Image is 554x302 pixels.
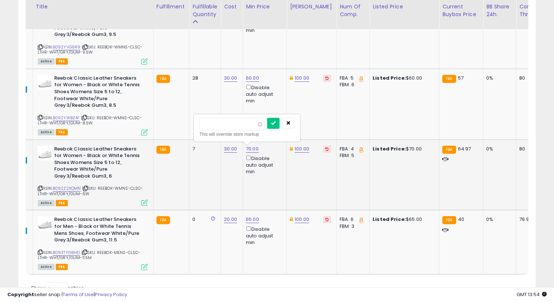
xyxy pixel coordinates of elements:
[486,75,510,81] div: 0%
[340,146,364,152] div: FBA: 4
[54,146,143,182] b: Reebok Classic Leather Sneakers for Women - Black or White Tennis Shoes Womens Size 5 to 12, Foot...
[38,44,143,55] span: | SKU: REEBOK-WMNS-CLSC-LTHR-WHT/GRY/GUM-9.5W
[54,216,143,245] b: Reebok Classic Leather Sneakers for Men - Black or White Tennis Mens Shoes, Footwear White/Pure G...
[38,250,141,261] span: | SKU: REEBOK-MENS-CLSC-LTHR-WHT/GRY/GUM-11.5M
[7,291,34,298] strong: Copyright
[295,74,309,82] a: 100.00
[340,3,366,18] div: Num of Comp.
[458,145,471,152] span: 64.97
[340,216,364,223] div: FBA: 6
[38,185,143,196] span: | SKU: REEBOK-WMNS-CLSC-LTHR-WHT/GRY/GUM-6W
[517,291,547,298] span: 2025-10-6 13:54 GMT
[192,75,215,81] div: 28
[156,3,186,11] div: Fulfillment
[53,185,81,192] a: B092Z2XQMN
[340,152,364,159] div: FBM: 5
[7,291,127,298] div: seller snap | |
[295,145,309,153] a: 100.00
[340,81,364,88] div: FBM: 6
[340,75,364,81] div: FBA: 5
[224,3,240,11] div: Cost
[373,146,433,152] div: $70.00
[53,115,80,121] a: B092YWBZ4F
[192,3,218,18] div: Fulfillable Quantity
[295,216,309,223] a: 100.00
[246,3,284,11] div: Min Price
[340,223,364,230] div: FBM: 3
[486,146,510,152] div: 0%
[442,3,480,18] div: Current Buybox Price
[156,146,170,154] small: FBA
[290,3,333,11] div: [PERSON_NAME]
[38,216,148,269] div: ASIN:
[54,75,143,111] b: Reebok Classic Leather Sneakers for Women - Black or White Tennis Shoes Womens Size 5 to 12, Foot...
[38,146,148,205] div: ASIN:
[63,291,94,298] a: Terms of Use
[192,146,215,152] div: 7
[95,291,127,298] a: Privacy Policy
[56,58,68,65] span: FBA
[224,216,237,223] a: 20.00
[486,3,513,18] div: BB Share 24h.
[56,200,68,206] span: FBA
[442,75,456,83] small: FBA
[156,75,170,83] small: FBA
[36,3,150,11] div: Title
[199,131,295,138] div: This will override store markup
[373,75,433,81] div: $60.00
[442,216,456,224] small: FBA
[458,216,464,223] span: 40
[53,44,81,50] a: B092YVG6R9
[246,216,259,223] a: 65.00
[38,216,52,231] img: 316M33rNJIL._SL40_.jpg
[246,225,281,246] div: Disable auto adjust min
[373,3,436,11] div: Listed Price
[38,146,52,160] img: 31s-1I9fIcL._SL40_.jpg
[246,74,259,82] a: 60.00
[53,250,80,256] a: B093TYG8HD
[373,74,406,81] b: Listed Price:
[373,216,406,223] b: Listed Price:
[31,284,84,291] span: Show: entries
[373,145,406,152] b: Listed Price:
[442,146,456,154] small: FBA
[38,115,142,126] span: | SKU: REEBOK-WMNS-CLSC-LTHR-WHT/GRY/GUM-8.5W
[56,129,68,135] span: FBA
[373,216,433,223] div: $65.00
[38,129,55,135] span: All listings currently available for purchase on Amazon
[192,216,215,223] div: 0
[486,216,510,223] div: 0%
[156,216,170,224] small: FBA
[246,154,281,175] div: Disable auto adjust min
[246,145,259,153] a: 70.00
[56,264,68,270] span: FBA
[38,75,52,90] img: 31s-1I9fIcL._SL40_.jpg
[38,264,55,270] span: All listings currently available for purchase on Amazon
[458,74,463,81] span: 57
[224,145,237,153] a: 30.00
[246,83,281,105] div: Disable auto adjust min
[38,75,148,135] div: ASIN:
[38,58,55,65] span: All listings currently available for purchase on Amazon
[38,200,55,206] span: All listings currently available for purchase on Amazon
[224,74,237,82] a: 30.00
[38,4,148,64] div: ASIN:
